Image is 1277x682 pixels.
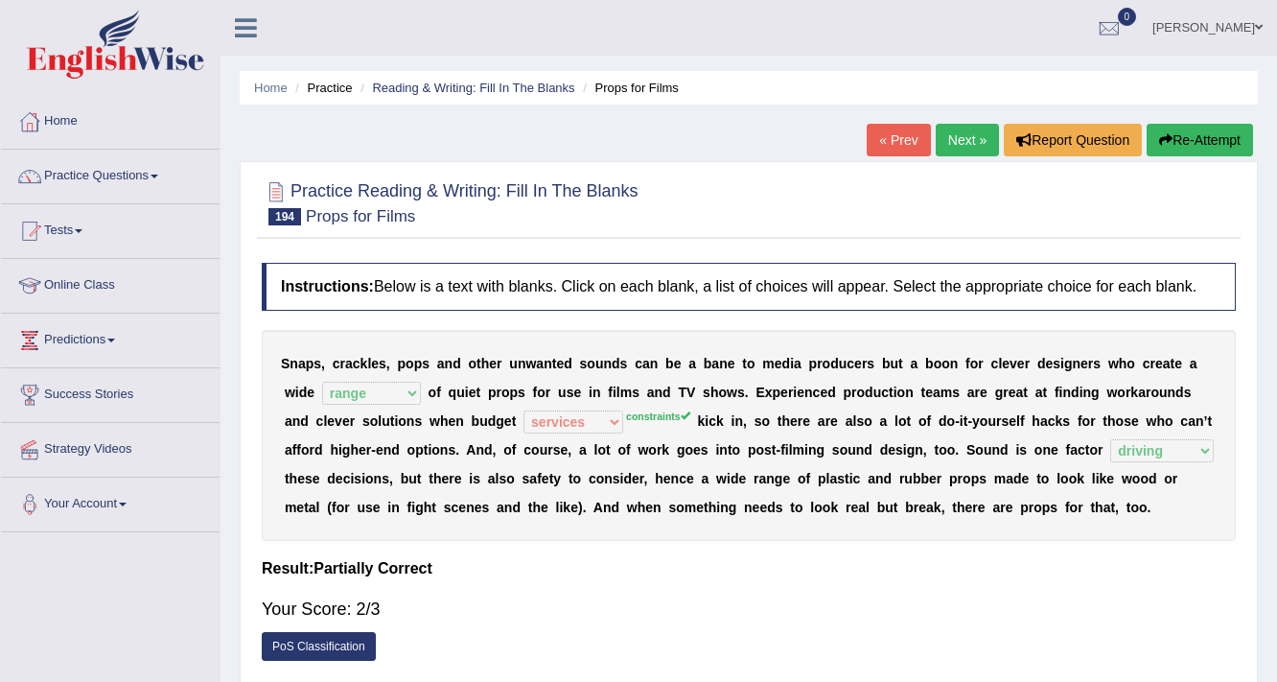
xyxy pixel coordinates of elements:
[851,385,856,400] b: r
[882,356,891,371] b: b
[632,385,639,400] b: s
[1035,385,1043,400] b: a
[911,356,918,371] b: a
[620,385,632,400] b: m
[306,356,314,371] b: p
[254,81,288,95] a: Home
[727,385,737,400] b: w
[991,356,999,371] b: c
[898,356,903,371] b: t
[525,356,536,371] b: w
[1174,356,1182,371] b: e
[469,385,476,400] b: e
[847,356,854,371] b: c
[398,356,406,371] b: p
[907,413,912,429] b: t
[1010,356,1017,371] b: v
[564,356,572,371] b: d
[1045,356,1053,371] b: e
[825,413,830,429] b: r
[719,356,728,371] b: n
[556,356,564,371] b: e
[755,385,764,400] b: E
[298,356,306,371] b: a
[1,478,220,526] a: Your Account
[762,356,774,371] b: m
[933,385,940,400] b: a
[925,385,933,400] b: e
[987,413,996,429] b: u
[1073,356,1081,371] b: n
[940,385,952,400] b: m
[960,413,964,429] b: i
[804,385,813,400] b: n
[379,356,386,371] b: s
[345,356,353,371] b: a
[558,385,567,400] b: u
[1023,385,1028,400] b: t
[894,385,897,400] b: i
[1009,413,1016,429] b: e
[382,413,390,429] b: u
[818,413,825,429] b: a
[980,413,988,429] b: o
[509,385,518,400] b: p
[509,356,518,371] b: u
[705,413,708,429] b: i
[335,413,342,429] b: v
[897,385,906,400] b: o
[708,413,716,429] b: c
[406,356,414,371] b: o
[711,356,719,371] b: a
[839,356,847,371] b: u
[967,385,975,400] b: a
[1147,124,1253,156] button: Re-Attempt
[678,385,686,400] b: T
[761,413,770,429] b: o
[665,356,674,371] b: b
[927,413,932,429] b: f
[340,356,345,371] b: r
[613,385,616,400] b: i
[620,356,628,371] b: s
[781,413,790,429] b: h
[934,356,942,371] b: o
[290,356,298,371] b: n
[1082,413,1091,429] b: o
[608,385,613,400] b: f
[552,356,557,371] b: t
[1025,356,1030,371] b: r
[773,385,781,400] b: p
[281,278,374,294] b: Instructions:
[378,413,382,429] b: l
[544,356,552,371] b: n
[881,385,889,400] b: c
[333,356,340,371] b: c
[794,356,801,371] b: a
[1175,385,1184,400] b: d
[300,413,309,429] b: d
[1063,385,1072,400] b: n
[1117,385,1126,400] b: o
[972,413,980,429] b: y
[939,413,947,429] b: d
[642,356,650,371] b: a
[1037,356,1046,371] b: d
[592,385,601,400] b: n
[728,356,735,371] b: e
[755,413,762,429] b: s
[1,423,220,471] a: Strategy Videos
[852,413,856,429] b: l
[436,385,441,400] b: f
[1056,413,1063,429] b: k
[778,413,782,429] b: t
[846,413,853,429] b: a
[533,385,538,400] b: f
[864,413,872,429] b: o
[809,356,818,371] b: p
[995,385,1004,400] b: g
[844,385,852,400] b: p
[780,385,788,400] b: e
[1091,385,1100,400] b: g
[285,413,292,429] b: a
